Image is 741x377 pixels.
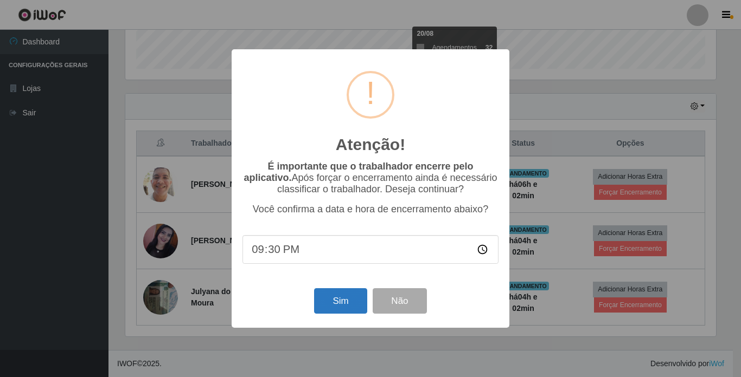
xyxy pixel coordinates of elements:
button: Sim [314,288,367,314]
h2: Atenção! [336,135,405,154]
b: É importante que o trabalhador encerre pelo aplicativo. [244,161,473,183]
p: Você confirma a data e hora de encerramento abaixo? [242,204,499,215]
p: Após forçar o encerramento ainda é necessário classificar o trabalhador. Deseja continuar? [242,161,499,195]
button: Não [373,288,426,314]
